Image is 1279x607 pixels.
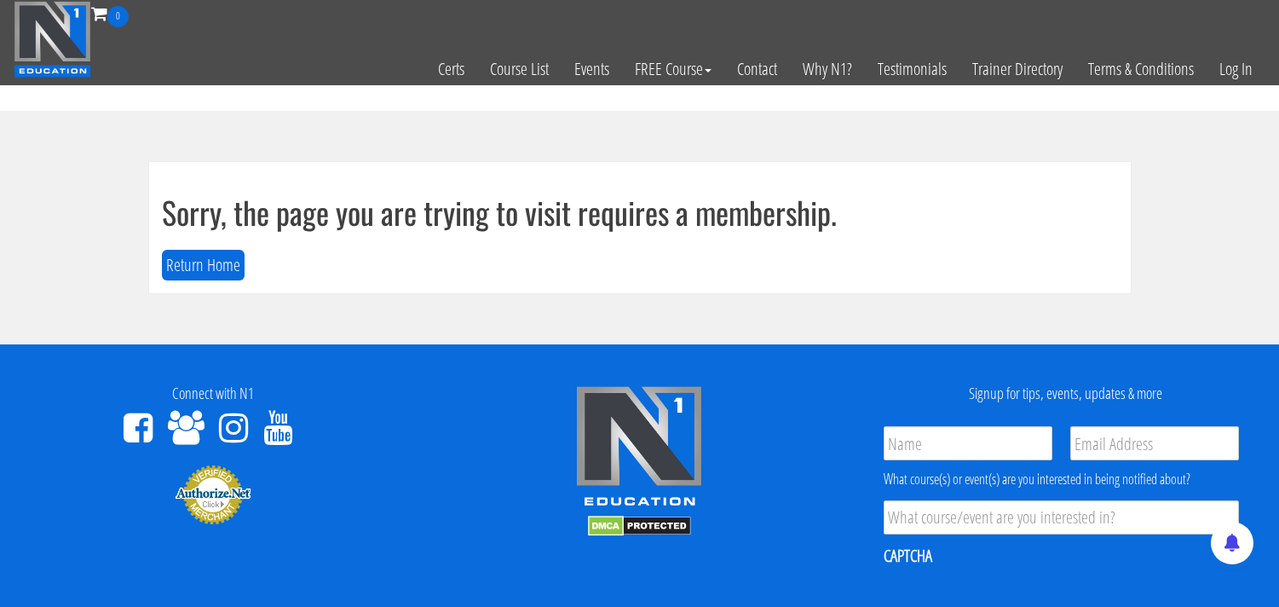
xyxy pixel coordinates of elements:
[866,385,1266,402] h4: Signup for tips, events, updates & more
[884,469,1239,489] div: What course(s) or event(s) are you interested in being notified about?
[107,6,129,27] span: 0
[622,27,724,111] a: FREE Course
[884,545,932,567] label: CAPTCHA
[588,516,691,536] img: DMCA.com Protection Status
[724,27,790,111] a: Contact
[959,27,1075,111] a: Trainer Directory
[1070,426,1239,460] input: Email Address
[13,385,413,402] h4: Connect with N1
[575,385,703,512] img: n1-edu-logo
[91,2,129,25] a: 0
[162,195,1118,229] h1: Sorry, the page you are trying to visit requires a membership.
[477,27,562,111] a: Course List
[884,500,1239,535] input: What course/event are you interested in?
[175,464,251,525] img: Authorize.Net Merchant - Click to Verify
[562,27,622,111] a: Events
[790,27,865,111] a: Why N1?
[865,27,959,111] a: Testimonials
[425,27,477,111] a: Certs
[1207,27,1265,111] a: Log In
[162,250,245,281] button: Return Home
[1075,27,1207,111] a: Terms & Conditions
[884,426,1052,460] input: Name
[14,1,91,78] img: n1-education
